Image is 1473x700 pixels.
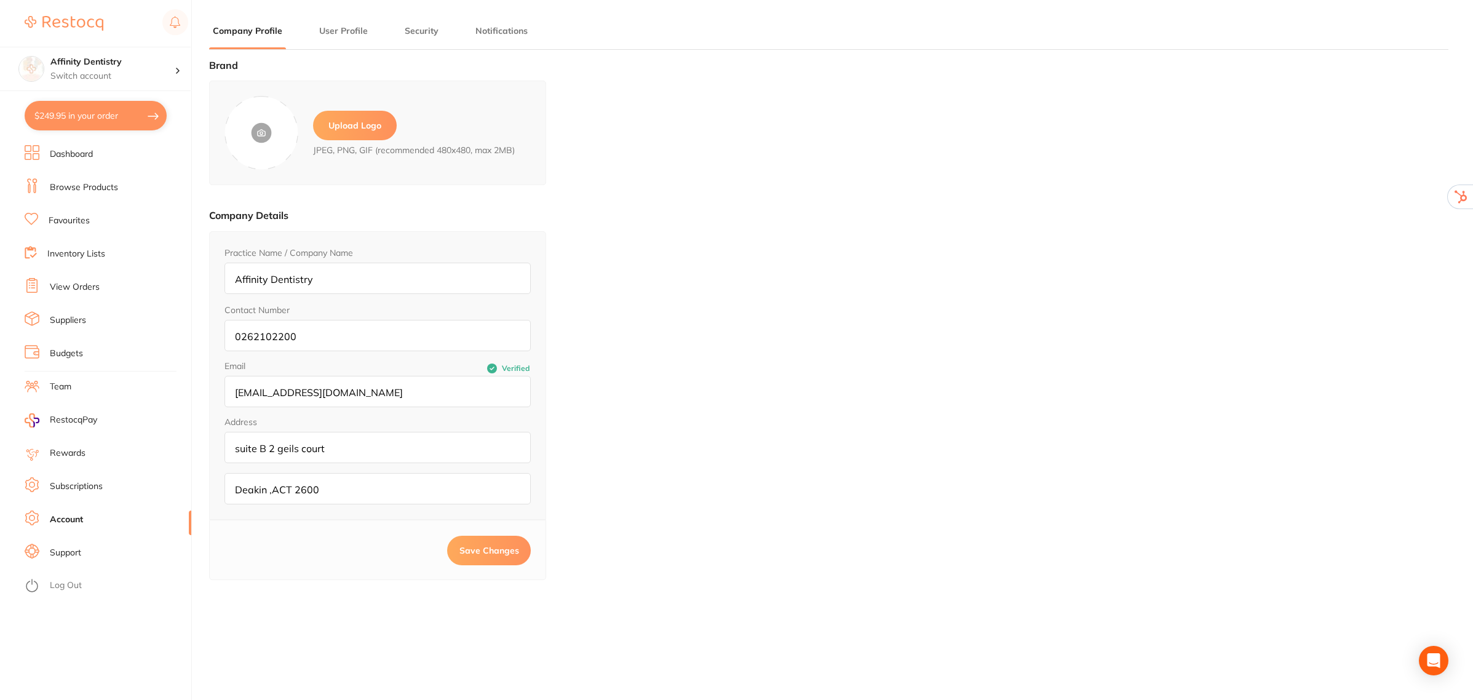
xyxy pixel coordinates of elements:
[224,305,290,315] label: Contact Number
[313,145,515,155] span: JPEG, PNG, GIF (recommended 480x480, max 2MB)
[49,215,90,227] a: Favourites
[50,348,83,360] a: Budgets
[47,248,105,260] a: Inventory Lists
[25,413,39,428] img: RestocqPay
[50,181,118,194] a: Browse Products
[447,536,531,565] button: Save Changes
[25,413,97,428] a: RestocqPay
[50,281,100,293] a: View Orders
[50,314,86,327] a: Suppliers
[25,9,103,38] a: Restocq Logo
[459,545,519,556] span: Save Changes
[1419,646,1448,675] div: Open Intercom Messenger
[316,25,371,37] button: User Profile
[25,16,103,31] img: Restocq Logo
[224,417,257,427] legend: Address
[25,101,167,130] button: $249.95 in your order
[502,364,530,373] span: Verified
[50,514,83,526] a: Account
[19,57,44,81] img: Affinity Dentistry
[50,70,175,82] p: Switch account
[313,111,397,140] label: Upload Logo
[401,25,442,37] button: Security
[50,579,82,592] a: Log Out
[50,414,97,426] span: RestocqPay
[50,480,103,493] a: Subscriptions
[209,209,288,221] label: Company Details
[50,148,93,161] a: Dashboard
[224,248,353,258] label: Practice Name / Company Name
[209,59,238,71] label: Brand
[209,25,286,37] button: Company Profile
[50,381,71,393] a: Team
[472,25,531,37] button: Notifications
[50,447,85,459] a: Rewards
[25,576,188,596] button: Log Out
[50,547,81,559] a: Support
[224,361,378,371] label: Email
[50,56,175,68] h4: Affinity Dentistry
